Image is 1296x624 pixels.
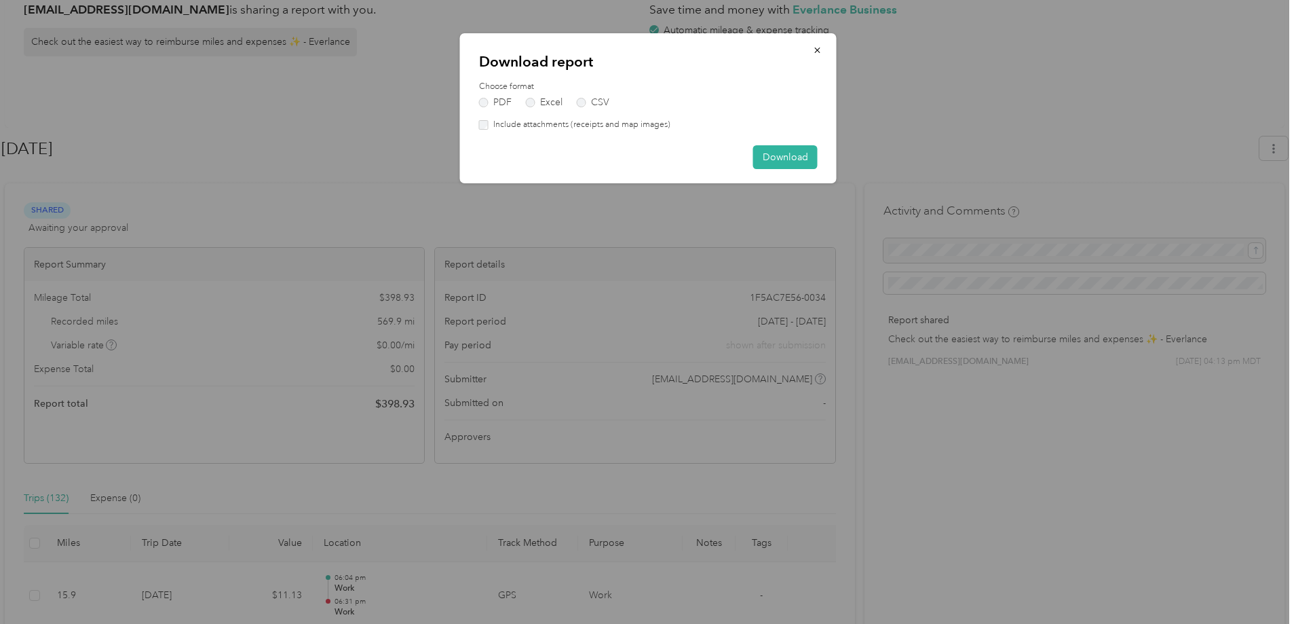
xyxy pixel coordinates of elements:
[479,52,818,71] p: Download report
[577,98,609,107] label: CSV
[479,98,512,107] label: PDF
[526,98,563,107] label: Excel
[753,145,818,169] button: Download
[489,119,670,131] label: Include attachments (receipts and map images)
[479,81,818,93] label: Choose format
